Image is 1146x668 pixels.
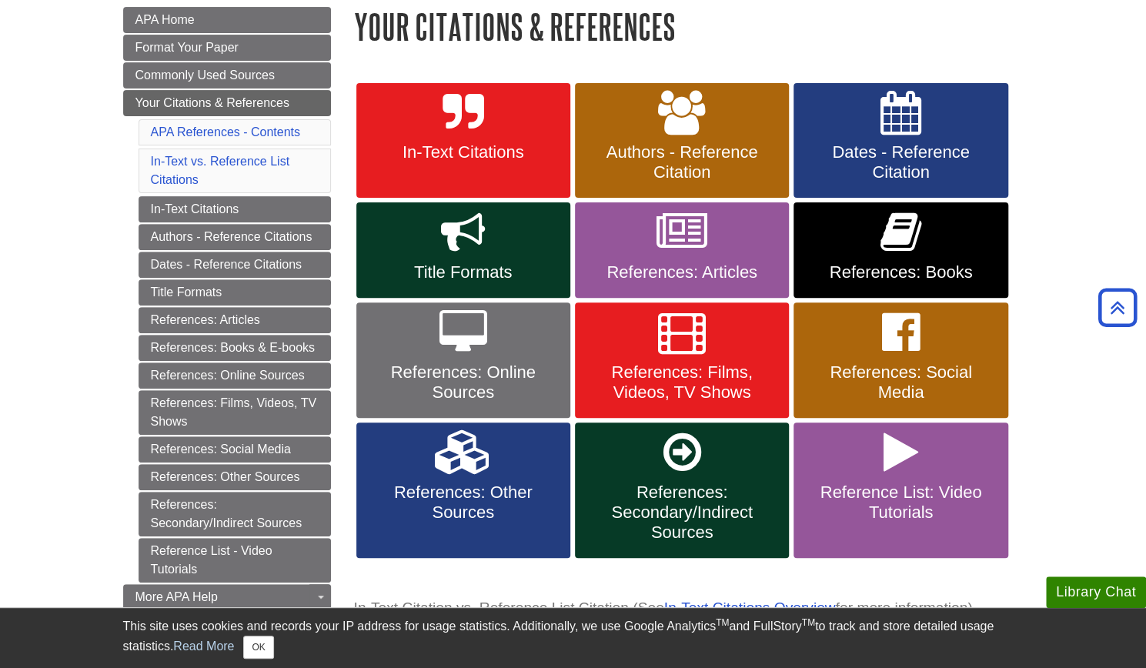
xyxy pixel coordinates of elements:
span: Commonly Used Sources [135,68,275,82]
a: Your Citations & References [123,90,331,116]
span: In-Text Citations [368,142,559,162]
a: References: Other Sources [139,464,331,490]
a: References: Online Sources [356,302,570,418]
a: Format Your Paper [123,35,331,61]
a: Dates - Reference Citation [794,83,1007,199]
span: More APA Help [135,590,218,603]
span: Your Citations & References [135,96,289,109]
span: References: Secondary/Indirect Sources [586,483,777,543]
a: References: Online Sources [139,362,331,389]
a: References: Films, Videos, TV Shows [575,302,789,418]
span: Authors - Reference Citation [586,142,777,182]
button: Close [243,636,273,659]
span: References: Books [805,262,996,282]
span: References: Online Sources [368,362,559,402]
a: Dates - Reference Citations [139,252,331,278]
a: Commonly Used Sources [123,62,331,89]
a: Reference List - Video Tutorials [139,538,331,583]
a: Authors - Reference Citation [575,83,789,199]
a: In-Text Citations [139,196,331,222]
button: Library Chat [1046,576,1146,608]
a: References: Other Sources [356,423,570,558]
a: APA References - Contents [151,125,300,139]
span: References: Films, Videos, TV Shows [586,362,777,402]
a: In-Text vs. Reference List Citations [151,155,290,186]
sup: TM [802,617,815,628]
a: Title Formats [139,279,331,306]
a: APA Home [123,7,331,33]
a: References: Books [794,202,1007,298]
a: Authors - Reference Citations [139,224,331,250]
span: Dates - Reference Citation [805,142,996,182]
a: References: Films, Videos, TV Shows [139,390,331,435]
h1: Your Citations & References [354,7,1024,46]
span: References: Other Sources [368,483,559,523]
a: References: Social Media [139,436,331,463]
a: Reference List: Video Tutorials [794,423,1007,558]
span: References: Social Media [805,362,996,402]
a: References: Social Media [794,302,1007,418]
span: APA Home [135,13,195,26]
div: Guide Page Menu [123,7,331,638]
a: References: Secondary/Indirect Sources [139,492,331,536]
a: Read More [173,640,234,653]
div: This site uses cookies and records your IP address for usage statistics. Additionally, we use Goo... [123,617,1024,659]
span: References: Articles [586,262,777,282]
a: References: Articles [139,307,331,333]
a: In-Text Citations Overview [664,600,836,616]
a: References: Articles [575,202,789,298]
a: Title Formats [356,202,570,298]
a: References: Books & E-books [139,335,331,361]
span: Title Formats [368,262,559,282]
a: More APA Help [123,584,331,610]
caption: In-Text Citation vs. Reference List Citation (See for more information) [354,591,1024,626]
sup: TM [716,617,729,628]
a: Back to Top [1093,297,1142,318]
a: In-Text Citations [356,83,570,199]
a: References: Secondary/Indirect Sources [575,423,789,558]
span: Reference List: Video Tutorials [805,483,996,523]
span: Format Your Paper [135,41,239,54]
